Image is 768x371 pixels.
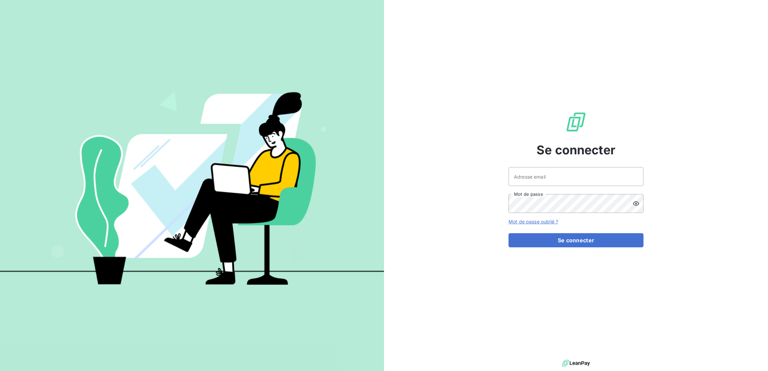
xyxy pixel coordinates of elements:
[537,141,615,159] span: Se connecter
[565,111,587,133] img: Logo LeanPay
[562,358,590,368] img: logo
[509,219,558,224] a: Mot de passe oublié ?
[509,167,643,186] input: placeholder
[509,233,643,247] button: Se connecter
